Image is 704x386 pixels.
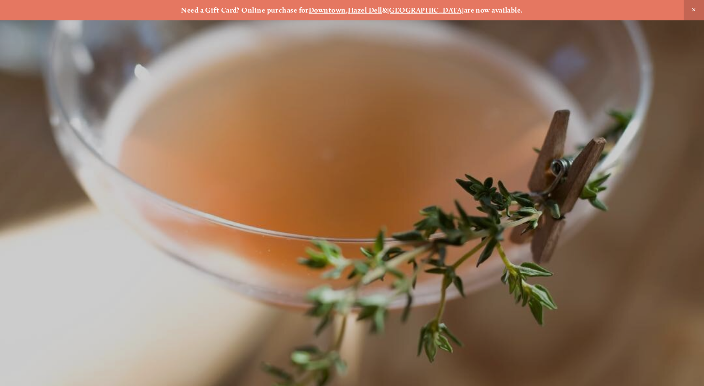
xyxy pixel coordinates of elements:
[464,6,523,15] strong: are now available.
[309,6,346,15] a: Downtown
[181,6,309,15] strong: Need a Gift Card? Online purchase for
[387,6,464,15] a: [GEOGRAPHIC_DATA]
[348,6,382,15] a: Hazel Dell
[382,6,387,15] strong: &
[346,6,348,15] strong: ,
